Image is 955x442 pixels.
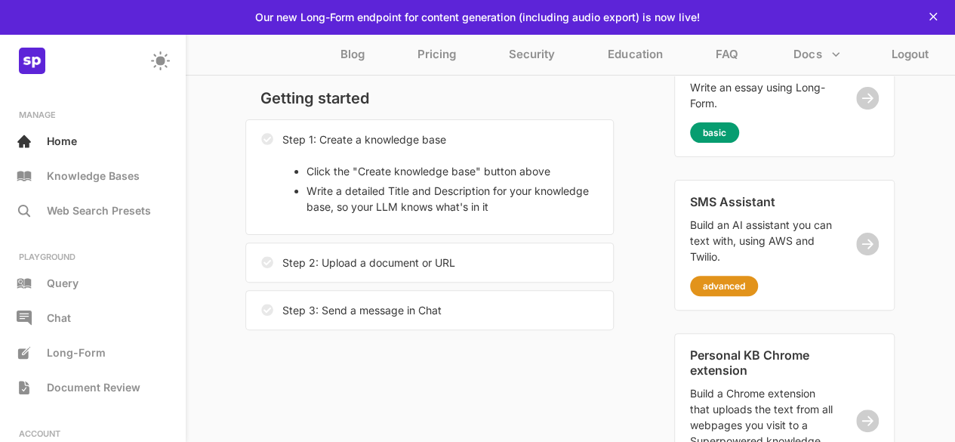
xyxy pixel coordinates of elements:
[47,346,106,359] span: Long-Form
[509,47,555,69] p: Security
[690,194,835,209] p: SMS Assistant
[47,204,151,217] p: Web Search Presets
[8,110,177,120] p: MANAGE
[608,47,662,69] p: Education
[255,11,700,23] p: Our new Long-Form endpoint for content generation (including audio export) is now live!
[47,134,77,147] p: Home
[787,40,846,69] button: more
[282,131,446,147] p: Step 1: Create a knowledge base
[703,127,726,138] p: basic
[892,47,929,69] p: Logout
[245,85,614,112] p: Getting started
[307,183,598,215] li: Write a detailed Title and Description for your knowledge base, so your LLM knows what's in it
[703,280,745,292] p: advanced
[417,47,456,69] p: Pricing
[690,79,835,111] p: Write an essay using Long-Form.
[47,311,71,324] p: Chat
[282,302,442,318] p: Step 3: Send a message in Chat
[340,47,365,69] p: Blog
[307,163,598,179] li: Click the "Create knowledge base" button above
[8,252,177,262] p: PLAYGROUND
[19,48,45,74] img: z8lAhOqrsAAAAASUVORK5CYII=
[47,277,79,289] p: Query
[8,428,177,439] p: ACCOUNT
[282,255,455,270] p: Step 2: Upload a document or URL
[715,47,738,69] p: FAQ
[47,381,140,394] span: Document Review
[690,348,835,378] p: Personal KB Chrome extension
[47,169,140,182] p: Knowledge Bases
[690,217,835,264] p: Build an AI assistant you can text with, using AWS and Twilio.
